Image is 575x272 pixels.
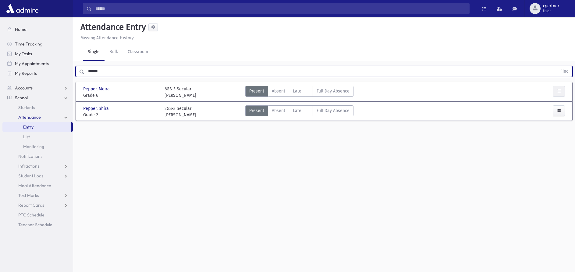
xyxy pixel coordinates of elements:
div: AttTypes [245,86,353,99]
span: Report Cards [18,202,44,208]
span: Time Tracking [15,41,42,47]
a: PTC Schedule [2,210,73,220]
span: Full Day Absence [317,88,350,94]
a: Meal Attendance [2,181,73,190]
span: cgertner [543,4,559,9]
a: My Reports [2,68,73,78]
span: Notifications [18,154,42,159]
span: Pepper, Shira [83,105,110,112]
span: PTC Schedule [18,212,44,218]
a: School [2,93,73,103]
span: Pepper, Meira [83,86,111,92]
span: Present [249,88,264,94]
a: Home [2,24,73,34]
span: User [543,9,559,13]
span: Entry [23,124,34,130]
a: Report Cards [2,200,73,210]
span: Infractions [18,163,39,169]
a: List [2,132,73,142]
span: Present [249,107,264,114]
span: Full Day Absence [317,107,350,114]
span: Meal Attendance [18,183,51,188]
span: Home [15,27,27,32]
span: Accounts [15,85,33,91]
span: List [23,134,30,140]
a: Notifications [2,151,73,161]
a: Student Logs [2,171,73,181]
span: Absent [272,88,285,94]
a: Test Marks [2,190,73,200]
span: Test Marks [18,193,39,198]
span: Students [18,105,35,110]
a: Entry [2,122,71,132]
div: 6GS-3 Secular [PERSON_NAME] [165,86,196,99]
a: Monitoring [2,142,73,151]
u: Missing Attendance History [80,35,134,41]
a: Single [83,44,105,61]
span: My Appointments [15,61,49,66]
span: Late [293,88,301,94]
input: Search [92,3,469,14]
a: Bulk [105,44,123,61]
a: Time Tracking [2,39,73,49]
button: Find [557,66,572,77]
span: Student Logs [18,173,43,179]
a: Teacher Schedule [2,220,73,230]
span: School [15,95,28,100]
a: Students [2,103,73,112]
span: Teacher Schedule [18,222,52,227]
div: AttTypes [245,105,353,118]
span: Attendance [18,114,41,120]
span: Grade 6 [83,92,158,99]
span: Monitoring [23,144,44,149]
div: 2GS-3 Secular [PERSON_NAME] [165,105,196,118]
a: Classroom [123,44,153,61]
span: My Reports [15,71,37,76]
img: AdmirePro [5,2,40,15]
h5: Attendance Entry [78,22,146,32]
a: Attendance [2,112,73,122]
a: My Tasks [2,49,73,59]
a: Infractions [2,161,73,171]
span: Grade 2 [83,112,158,118]
a: Accounts [2,83,73,93]
span: Absent [272,107,285,114]
span: Late [293,107,301,114]
a: My Appointments [2,59,73,68]
a: Missing Attendance History [78,35,134,41]
span: My Tasks [15,51,32,56]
